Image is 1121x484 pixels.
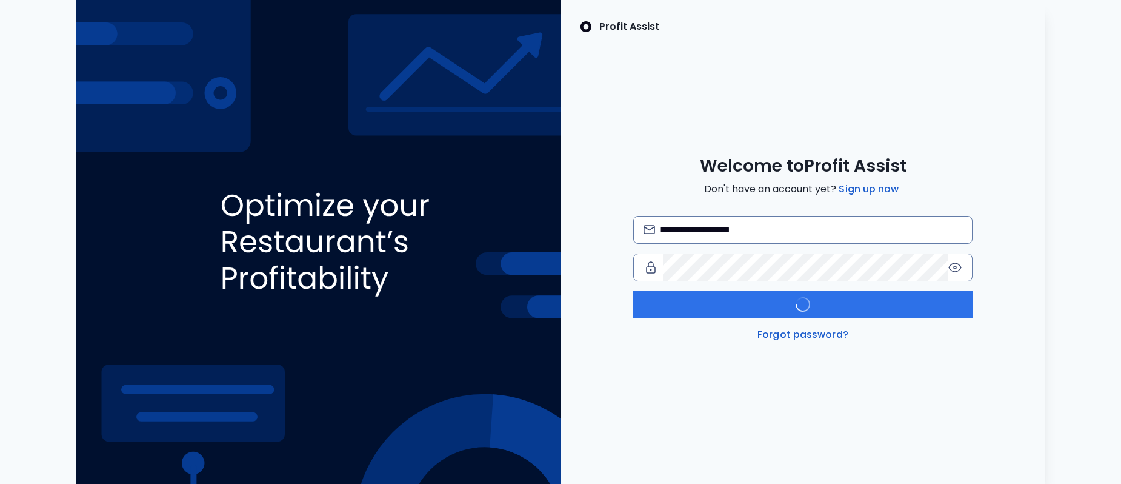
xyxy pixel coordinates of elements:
[836,182,901,197] a: Sign up now
[700,155,906,177] span: Welcome to Profit Assist
[644,225,655,234] img: email
[599,19,659,34] p: Profit Assist
[580,19,592,34] img: SpotOn Logo
[704,182,901,197] span: Don't have an account yet?
[755,328,851,342] a: Forgot password?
